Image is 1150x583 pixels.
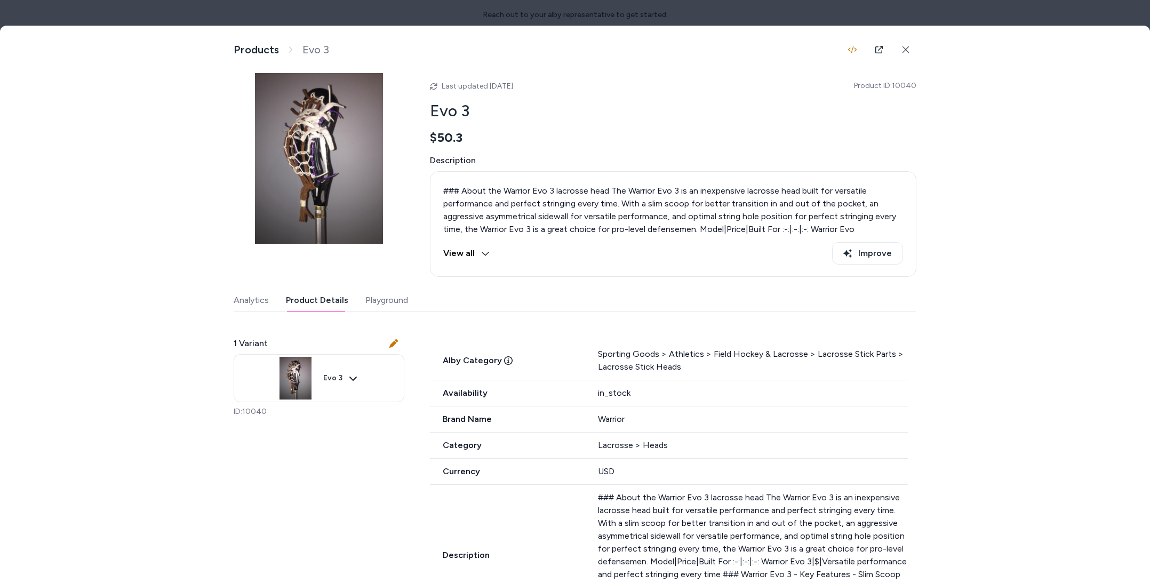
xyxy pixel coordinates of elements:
[598,387,908,400] div: in_stock
[234,290,269,311] button: Analytics
[430,549,585,562] span: Description
[234,337,268,350] span: 1 Variant
[598,465,908,478] div: USD
[832,242,903,265] button: Improve
[302,43,329,57] span: Evo 3
[430,439,585,452] span: Category
[430,154,916,167] span: Description
[598,413,908,426] div: Warrior
[234,406,404,417] p: ID: 10040
[234,43,329,57] nav: breadcrumb
[430,413,585,426] span: Brand Name
[598,439,908,452] div: Lacrosse > Heads
[430,465,585,478] span: Currency
[443,185,903,274] p: ### About the Warrior Evo 3 lacrosse head The Warrior Evo 3 is an inexpensive lacrosse head built...
[442,82,513,91] span: Last updated [DATE]
[234,354,404,402] button: Evo 3
[323,373,342,383] span: Evo 3
[854,81,916,91] span: Product ID: 10040
[234,43,279,57] a: Products
[443,242,490,265] button: View all
[286,290,348,311] button: Product Details
[365,290,408,311] button: Playground
[430,101,916,121] h2: Evo 3
[274,357,317,400] img: 9ee3213945ad0510_original.jpeg
[430,354,585,367] span: Alby Category
[234,73,404,244] img: 9ee3213945ad0510_original.jpeg
[598,348,908,373] div: Sporting Goods > Athletics > Field Hockey & Lacrosse > Lacrosse Stick Parts > Lacrosse Stick Heads
[430,130,462,146] span: $50.3
[430,387,585,400] span: Availability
